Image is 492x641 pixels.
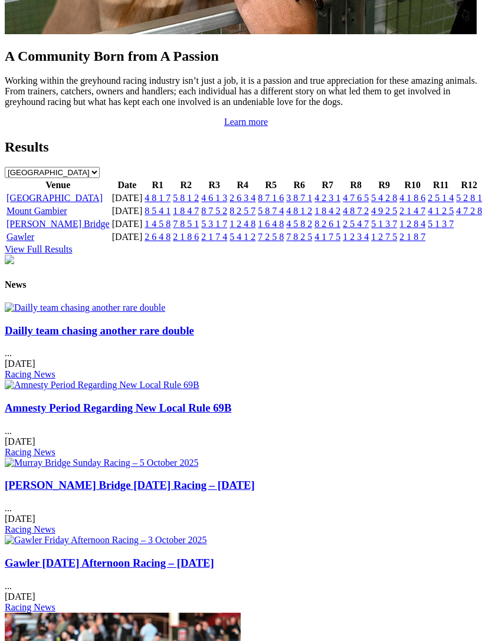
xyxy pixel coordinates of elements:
[173,219,199,229] a: 7 8 5 1
[6,232,34,242] a: Gawler
[5,479,487,535] div: ...
[5,324,194,337] a: Dailly team chasing another rare double
[6,206,67,216] a: Mount Gambier
[6,179,110,191] th: Venue
[428,193,454,203] a: 2 5 1 4
[314,193,340,203] a: 4 2 3 1
[5,75,487,107] p: Working within the greyhound racing industry isn’t just a job, it is a passion and true appreciat...
[5,244,73,254] a: View Full Results
[6,219,110,229] a: [PERSON_NAME] Bridge
[258,232,284,242] a: 7 2 5 8
[5,535,207,545] img: Gawler Friday Afternoon Racing – 3 October 2025
[342,179,369,191] th: R8
[173,206,199,216] a: 1 8 4 7
[5,514,35,524] span: [DATE]
[371,193,397,203] a: 5 4 2 8
[145,206,170,216] a: 8 5 4 1
[201,219,227,229] a: 5 3 1 7
[286,179,313,191] th: R6
[5,524,55,534] a: Racing News
[6,193,103,203] a: [GEOGRAPHIC_DATA]
[229,179,256,191] th: R4
[111,205,143,217] td: [DATE]
[5,303,165,313] img: Dailly team chasing another rare double
[111,218,143,230] td: [DATE]
[5,591,35,601] span: [DATE]
[427,179,454,191] th: R11
[229,193,255,203] a: 2 6 3 4
[229,232,255,242] a: 5 4 1 2
[229,206,255,216] a: 8 2 5 7
[5,139,487,155] h2: Results
[5,255,14,264] img: chasers_homepage.jpg
[5,48,487,64] h2: A Community Born from A Passion
[5,359,35,369] span: [DATE]
[399,179,426,191] th: R10
[5,402,487,458] div: ...
[173,232,199,242] a: 2 1 8 6
[258,206,284,216] a: 5 8 7 4
[455,179,483,191] th: R12
[399,193,425,203] a: 4 1 8 6
[5,280,487,290] h4: News
[201,232,227,242] a: 2 1 7 4
[144,179,171,191] th: R1
[399,232,425,242] a: 2 1 8 7
[201,206,227,216] a: 8 7 5 2
[314,219,340,229] a: 8 2 6 1
[201,179,228,191] th: R3
[5,557,487,613] div: ...
[371,219,397,229] a: 5 1 3 7
[314,179,341,191] th: R7
[5,557,214,569] a: Gawler [DATE] Afternoon Racing – [DATE]
[5,458,198,468] img: Murray Bridge Sunday Racing – 5 October 2025
[456,193,482,203] a: 5 2 8 1
[5,436,35,446] span: [DATE]
[370,179,398,191] th: R9
[314,232,340,242] a: 4 1 7 5
[343,193,369,203] a: 4 7 6 5
[145,219,170,229] a: 1 4 5 8
[145,232,170,242] a: 2 6 4 8
[343,206,369,216] a: 4 8 7 2
[314,206,340,216] a: 1 8 4 2
[5,324,487,380] div: ...
[5,479,255,491] a: [PERSON_NAME] Bridge [DATE] Racing – [DATE]
[456,206,482,216] a: 4 7 2 8
[224,117,268,127] a: Learn more
[286,193,312,203] a: 3 8 7 1
[286,219,312,229] a: 4 5 8 2
[145,193,170,203] a: 4 8 1 7
[258,193,284,203] a: 8 7 1 6
[428,206,454,216] a: 4 1 2 5
[229,219,255,229] a: 1 2 4 8
[371,232,397,242] a: 1 2 7 5
[111,231,143,243] td: [DATE]
[5,447,55,457] a: Racing News
[286,232,312,242] a: 7 8 2 5
[343,232,369,242] a: 1 2 3 4
[428,219,454,229] a: 5 1 3 7
[5,402,231,414] a: Amnesty Period Regarding New Local Rule 69B
[111,179,143,191] th: Date
[399,206,425,216] a: 2 1 4 7
[5,602,55,612] a: Racing News
[399,219,425,229] a: 1 2 8 4
[286,206,312,216] a: 4 8 1 2
[5,369,55,379] a: Racing News
[371,206,397,216] a: 4 9 2 5
[258,219,284,229] a: 1 6 4 8
[111,192,143,204] td: [DATE]
[343,219,369,229] a: 2 5 4 7
[201,193,227,203] a: 4 6 1 3
[173,193,199,203] a: 5 8 1 2
[5,380,199,390] img: Amnesty Period Regarding New Local Rule 69B
[172,179,199,191] th: R2
[257,179,284,191] th: R5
